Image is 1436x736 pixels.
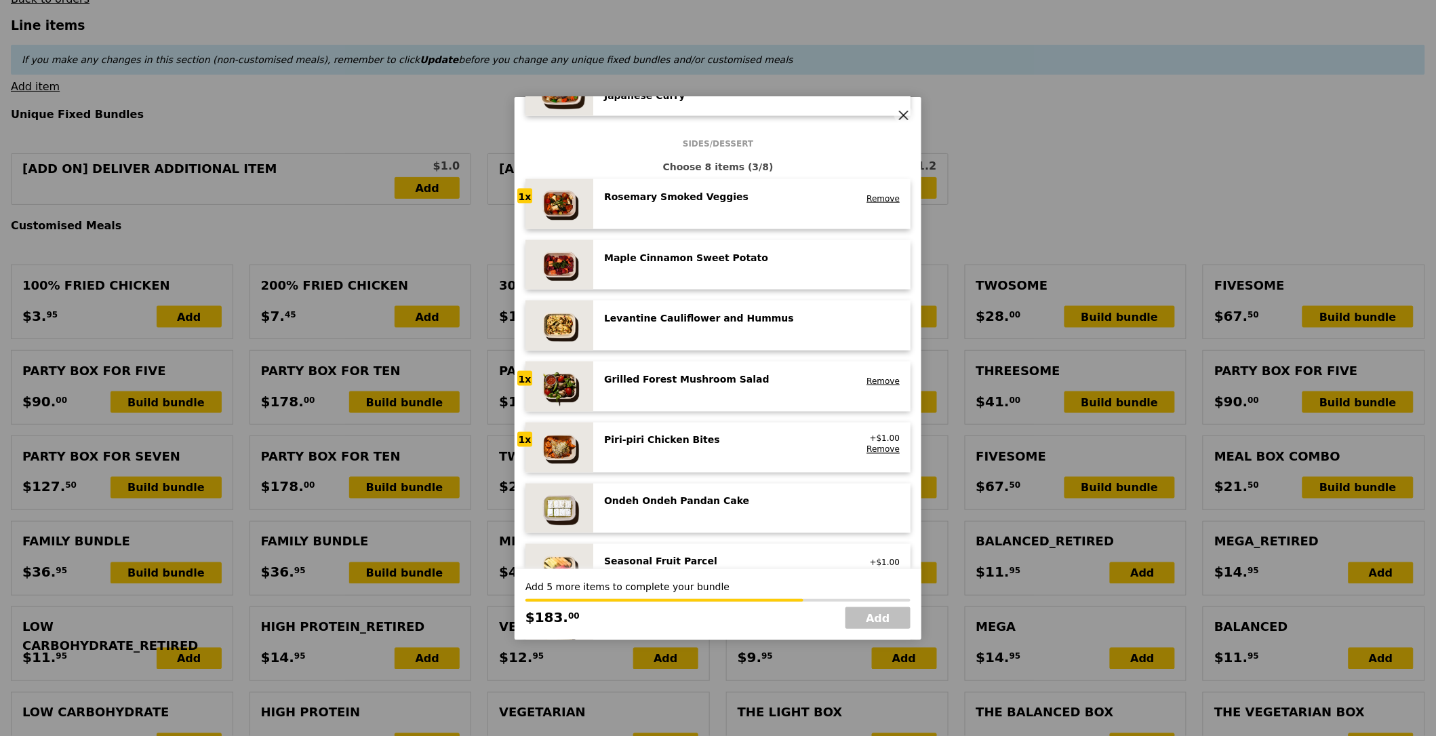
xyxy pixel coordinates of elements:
[517,432,532,447] div: 1x
[864,433,900,444] div: +$1.00
[525,160,911,174] div: Choose 8 items (3/8)
[864,558,900,568] div: +$1.00
[677,138,759,149] span: Sides/dessert
[525,179,593,229] img: daily_normal_Thyme-Rosemary-Zucchini-HORZ.jpg
[525,607,568,627] span: $183.
[604,372,847,386] div: Grilled Forest Mushroom Salad
[525,240,593,290] img: daily_normal_Maple_Cinnamon_Sweet_Potato__Horizontal_.jpg
[866,445,900,454] a: Remove
[604,433,847,447] div: Piri‑piri Chicken Bites
[525,544,593,594] img: daily_normal_Seasonal_Fruit_Parcel__Horizontal_.jpg
[517,371,532,386] div: 1x
[525,423,593,473] img: daily_normal_Piri-Piri-Chicken-Bites-HORZ.jpg
[525,580,911,594] div: Add 5 more items to complete your bundle
[525,362,593,412] img: daily_normal_Grilled-Forest-Mushroom-Salad-HORZ.jpg
[604,311,847,325] div: Levantine Cauliflower and Hummus
[866,376,900,386] a: Remove
[604,251,847,265] div: Maple Cinnamon Sweet Potato
[568,611,580,621] span: 00
[517,189,532,204] div: 1x
[525,301,593,351] img: daily_normal_Levantine_Cauliflower_and_Hummus__Horizontal_.jpg
[604,555,847,568] div: Seasonal Fruit Parcel
[604,495,847,508] div: Ondeh Ondeh Pandan Cake
[845,607,911,629] a: Add
[866,194,900,204] a: Remove
[604,190,847,204] div: Rosemary Smoked Veggies
[525,484,593,534] img: daily_normal_Ondeh_Ondeh_Pandan_Cake-HORZ.jpg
